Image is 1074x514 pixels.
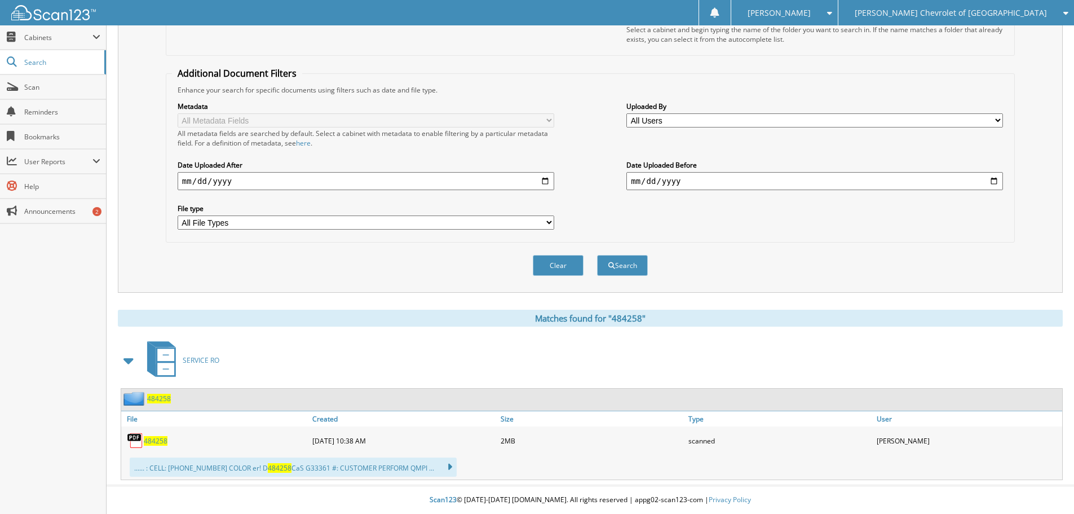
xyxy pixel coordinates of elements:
div: [PERSON_NAME] [874,429,1062,452]
div: Matches found for "484258" [118,310,1063,327]
span: User Reports [24,157,92,166]
input: start [178,172,554,190]
a: User [874,411,1062,427]
span: [PERSON_NAME] Chevrolet of [GEOGRAPHIC_DATA] [855,10,1047,16]
label: Date Uploaded After [178,160,554,170]
legend: Additional Document Filters [172,67,302,80]
span: Announcements [24,207,100,216]
a: File [121,411,310,427]
div: 2 [92,207,101,216]
a: SERVICE RO [140,338,219,383]
span: Cabinets [24,33,92,42]
label: Uploaded By [626,102,1003,111]
label: Date Uploaded Before [626,160,1003,170]
div: Enhance your search for specific documents using filters such as date and file type. [172,85,1009,95]
a: 484258 [147,394,171,403]
span: [PERSON_NAME] [748,10,811,16]
div: ...... : CELL: [PHONE_NUMBER] COLOR er! D CaS G33361 #: CUSTOMER PERFORM QMPI ... [130,458,457,477]
span: Scan [24,82,100,92]
label: Metadata [178,102,554,111]
span: SERVICE RO [183,355,219,365]
a: Size [498,411,686,427]
img: folder2.png [123,392,147,406]
a: Type [686,411,874,427]
a: here [296,138,311,148]
label: File type [178,204,554,213]
div: 2MB [498,429,686,452]
input: end [626,172,1003,190]
a: 484258 [144,436,167,446]
button: Clear [533,255,584,276]
div: Select a cabinet and begin typing the name of the folder you want to search in. If the name match... [626,25,1003,44]
span: Search [24,58,99,67]
span: Bookmarks [24,132,100,142]
div: scanned [686,429,874,452]
a: Created [310,411,498,427]
div: All metadata fields are searched by default. Select a cabinet with metadata to enable filtering b... [178,129,554,148]
span: Help [24,182,100,191]
span: Reminders [24,107,100,117]
img: scan123-logo-white.svg [11,5,96,20]
img: PDF.png [127,432,144,449]
div: [DATE] 10:38 AM [310,429,498,452]
button: Search [597,255,648,276]
span: Scan123 [430,495,457,504]
span: 484258 [268,463,291,473]
div: © [DATE]-[DATE] [DOMAIN_NAME]. All rights reserved | appg02-scan123-com | [107,486,1074,514]
a: Privacy Policy [709,495,751,504]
